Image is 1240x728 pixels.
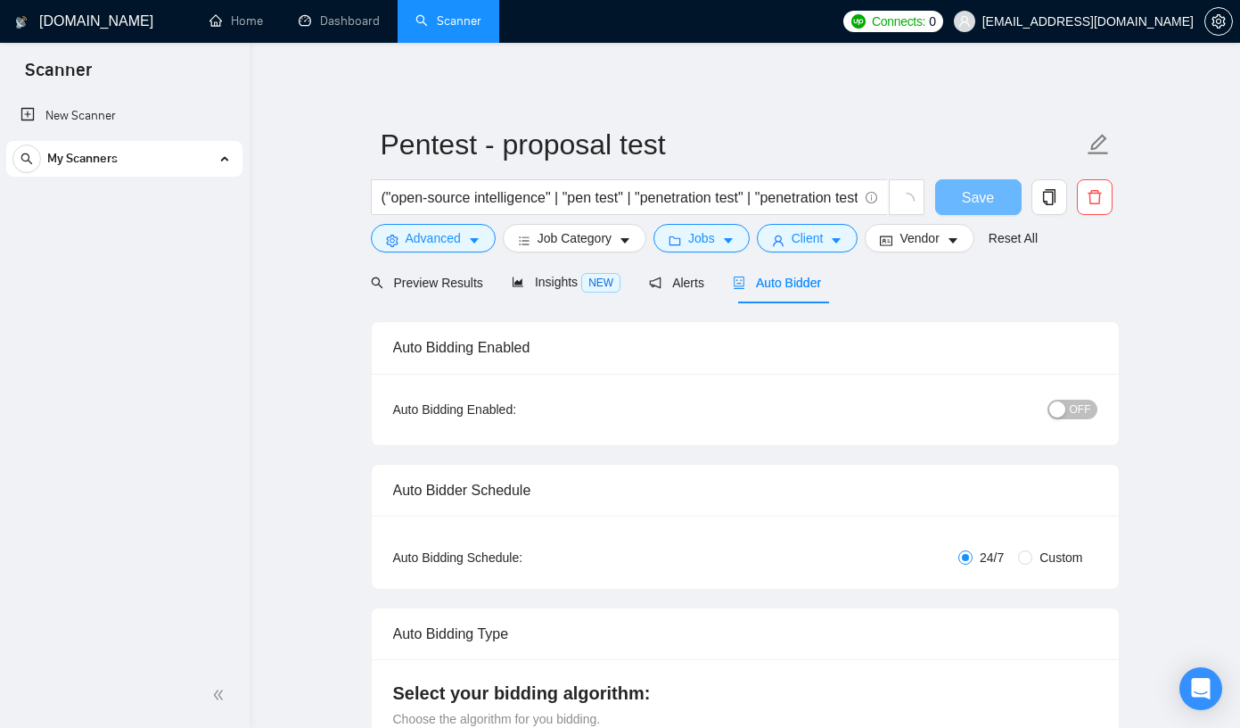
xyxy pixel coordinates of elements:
li: My Scanners [6,141,242,184]
span: caret-down [619,234,631,247]
span: 0 [929,12,936,31]
span: setting [386,234,398,247]
button: copy [1031,179,1067,215]
span: Preview Results [371,276,483,290]
a: New Scanner [21,98,228,134]
img: upwork-logo.png [851,14,866,29]
span: double-left [212,686,230,704]
span: delete [1078,189,1112,205]
div: Auto Bidding Type [393,608,1097,659]
button: search [12,145,41,173]
span: setting [1205,14,1232,29]
button: folderJobscaret-down [653,224,750,252]
span: Insights [512,275,620,289]
div: Auto Bidding Schedule: [393,548,628,567]
button: settingAdvancedcaret-down [371,224,496,252]
button: delete [1077,179,1113,215]
span: Custom [1032,548,1089,567]
div: Auto Bidding Enabled: [393,400,628,419]
button: setting [1204,7,1233,36]
div: Auto Bidding Enabled [393,322,1097,373]
button: barsJob Categorycaret-down [503,224,646,252]
a: Reset All [989,228,1038,248]
span: Vendor [899,228,939,248]
span: user [772,234,784,247]
span: user [958,15,971,28]
span: Job Category [538,228,612,248]
input: Search Freelance Jobs... [382,186,858,209]
span: copy [1032,189,1066,205]
span: caret-down [468,234,480,247]
span: Client [792,228,824,248]
span: notification [649,277,661,289]
span: Advanced [406,228,461,248]
span: Jobs [688,228,715,248]
a: homeHome [209,13,263,29]
span: caret-down [830,234,842,247]
li: New Scanner [6,98,242,134]
span: Connects: [872,12,925,31]
span: My Scanners [47,141,118,177]
a: setting [1204,14,1233,29]
span: OFF [1070,400,1091,419]
div: Open Intercom Messenger [1179,667,1222,710]
span: edit [1087,133,1110,156]
img: logo [15,8,28,37]
span: Save [962,186,994,209]
span: Scanner [11,57,106,95]
span: robot [733,277,745,289]
span: Auto Bidder [733,276,821,290]
div: Auto Bidder Schedule [393,465,1097,516]
button: Save [935,179,1022,215]
h4: Select your bidding algorithm: [393,681,1097,706]
span: NEW [581,273,620,293]
span: bars [518,234,530,247]
button: userClientcaret-down [757,224,858,252]
span: Alerts [649,276,704,290]
span: search [13,153,40,165]
span: caret-down [947,234,959,247]
span: area-chart [512,276,524,288]
span: info-circle [866,192,877,203]
button: idcardVendorcaret-down [865,224,973,252]
a: dashboardDashboard [299,13,380,29]
span: search [371,277,383,289]
a: searchScanner [415,13,481,29]
input: Scanner name... [381,122,1083,167]
span: loading [899,193,915,209]
span: folder [669,234,681,247]
span: 24/7 [973,548,1011,567]
span: idcard [880,234,892,247]
span: caret-down [722,234,735,247]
